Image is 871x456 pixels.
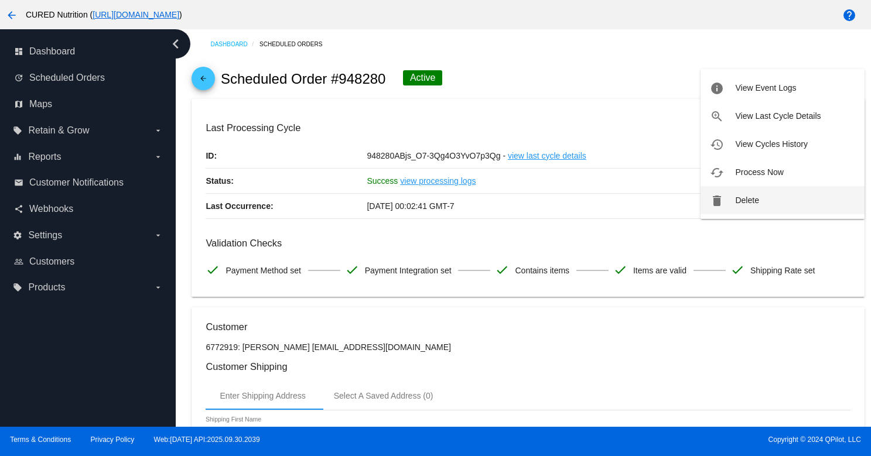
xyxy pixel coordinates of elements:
mat-icon: delete [710,194,724,208]
mat-icon: info [710,81,724,95]
span: View Event Logs [735,83,796,92]
span: Delete [735,196,759,205]
mat-icon: cached [710,166,724,180]
mat-icon: zoom_in [710,109,724,124]
span: View Last Cycle Details [735,111,821,121]
span: Process Now [735,167,783,177]
span: View Cycles History [735,139,807,149]
mat-icon: history [710,138,724,152]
